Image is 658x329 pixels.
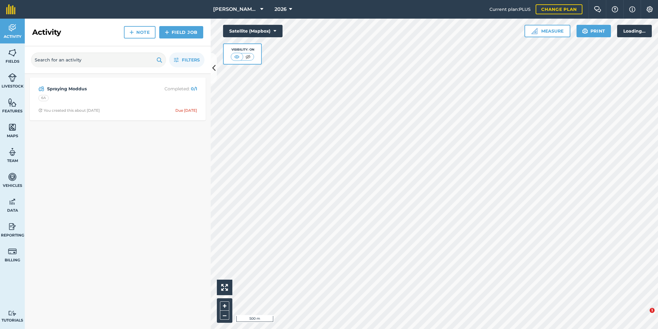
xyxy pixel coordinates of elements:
[611,6,619,12] img: A question mark icon
[233,54,241,60] img: svg+xml;base64,PHN2ZyB4bWxucz0iaHR0cDovL3d3dy53My5vcmcvMjAwMC9zdmciIHdpZHRoPSI1MCIgaGVpZ2h0PSI0MC...
[524,25,570,37] button: Measure
[244,54,252,60] img: svg+xml;base64,PHN2ZyB4bWxucz0iaHR0cDovL3d3dy53My5vcmcvMjAwMC9zdmciIHdpZHRoPSI1MCIgaGVpZ2h0PSI0MC...
[646,6,653,12] img: A cog icon
[129,29,134,36] img: svg+xml;base64,PHN2ZyB4bWxucz0iaHR0cDovL3d3dy53My5vcmcvMjAwMC9zdmciIHdpZHRoPSIxNCIgaGVpZ2h0PSIyNC...
[220,301,229,311] button: +
[8,147,17,157] img: svg+xml;base64,PD94bWwgdmVyc2lvbj0iMS4wIiBlbmNvZGluZz0idXRmLTgiPz4KPCEtLSBHZW5lcmF0b3I6IEFkb2JlIE...
[47,85,145,92] strong: Spraying Moddus
[32,27,61,37] h2: Activity
[231,47,254,52] div: Visibility: On
[594,6,601,12] img: Two speech bubbles overlapping with the left bubble in the forefront
[582,27,588,35] img: svg+xml;base64,PHN2ZyB4bWxucz0iaHR0cDovL3d3dy53My5vcmcvMjAwMC9zdmciIHdpZHRoPSIxOSIgaGVpZ2h0PSIyNC...
[38,108,42,112] img: Clock with arrow pointing clockwise
[38,95,49,101] div: 6A
[213,6,258,13] span: [PERSON_NAME] Farms
[38,108,100,113] div: You created this about [DATE]
[489,6,531,13] span: Current plan : PLUS
[531,28,537,34] img: Ruler icon
[8,23,17,33] img: svg+xml;base64,PD94bWwgdmVyc2lvbj0iMS4wIiBlbmNvZGluZz0idXRmLTgiPz4KPCEtLSBHZW5lcmF0b3I6IEFkb2JlIE...
[169,52,204,67] button: Filters
[220,311,229,320] button: –
[8,98,17,107] img: svg+xml;base64,PHN2ZyB4bWxucz0iaHR0cDovL3d3dy53My5vcmcvMjAwMC9zdmciIHdpZHRoPSI1NiIgaGVpZ2h0PSI2MC...
[8,310,17,316] img: svg+xml;base64,PD94bWwgdmVyc2lvbj0iMS4wIiBlbmNvZGluZz0idXRmLTgiPz4KPCEtLSBHZW5lcmF0b3I6IEFkb2JlIE...
[6,4,15,14] img: fieldmargin Logo
[274,6,287,13] span: 2026
[223,25,283,37] button: Satellite (Mapbox)
[165,29,169,36] img: svg+xml;base64,PHN2ZyB4bWxucz0iaHR0cDovL3d3dy53My5vcmcvMjAwMC9zdmciIHdpZHRoPSIxNCIgaGVpZ2h0PSIyNC...
[8,123,17,132] img: svg+xml;base64,PHN2ZyB4bWxucz0iaHR0cDovL3d3dy53My5vcmcvMjAwMC9zdmciIHdpZHRoPSI1NiIgaGVpZ2h0PSI2MC...
[33,81,202,117] a: Spraying ModdusCompleted: 0/16AClock with arrow pointing clockwiseYou created this about [DATE]Du...
[182,56,200,63] span: Filters
[221,284,228,291] img: Four arrows, one pointing top left, one top right, one bottom right and the last bottom left
[8,48,17,57] img: svg+xml;base64,PHN2ZyB4bWxucz0iaHR0cDovL3d3dy53My5vcmcvMjAwMC9zdmciIHdpZHRoPSI1NiIgaGVpZ2h0PSI2MC...
[31,52,166,67] input: Search for an activity
[191,86,197,92] strong: 0 / 1
[617,25,652,37] div: Loading...
[8,197,17,206] img: svg+xml;base64,PD94bWwgdmVyc2lvbj0iMS4wIiBlbmNvZGluZz0idXRmLTgiPz4KPCEtLSBHZW5lcmF0b3I6IEFkb2JlIE...
[175,108,197,113] div: Due [DATE]
[8,172,17,182] img: svg+xml;base64,PD94bWwgdmVyc2lvbj0iMS4wIiBlbmNvZGluZz0idXRmLTgiPz4KPCEtLSBHZW5lcmF0b3I6IEFkb2JlIE...
[8,73,17,82] img: svg+xml;base64,PD94bWwgdmVyc2lvbj0iMS4wIiBlbmNvZGluZz0idXRmLTgiPz4KPCEtLSBHZW5lcmF0b3I6IEFkb2JlIE...
[148,85,197,92] p: Completed :
[650,308,655,313] span: 1
[8,222,17,231] img: svg+xml;base64,PD94bWwgdmVyc2lvbj0iMS4wIiBlbmNvZGluZz0idXRmLTgiPz4KPCEtLSBHZW5lcmF0b3I6IEFkb2JlIE...
[577,25,611,37] button: Print
[159,26,203,38] a: Field Job
[8,247,17,256] img: svg+xml;base64,PD94bWwgdmVyc2lvbj0iMS4wIiBlbmNvZGluZz0idXRmLTgiPz4KPCEtLSBHZW5lcmF0b3I6IEFkb2JlIE...
[156,56,162,64] img: svg+xml;base64,PHN2ZyB4bWxucz0iaHR0cDovL3d3dy53My5vcmcvMjAwMC9zdmciIHdpZHRoPSIxOSIgaGVpZ2h0PSIyNC...
[38,85,44,92] img: svg+xml;base64,PD94bWwgdmVyc2lvbj0iMS4wIiBlbmNvZGluZz0idXRmLTgiPz4KPCEtLSBHZW5lcmF0b3I6IEFkb2JlIE...
[629,6,635,13] img: svg+xml;base64,PHN2ZyB4bWxucz0iaHR0cDovL3d3dy53My5vcmcvMjAwMC9zdmciIHdpZHRoPSIxNyIgaGVpZ2h0PSIxNy...
[124,26,156,38] a: Note
[637,308,652,323] iframe: Intercom live chat
[536,4,582,14] a: Change plan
